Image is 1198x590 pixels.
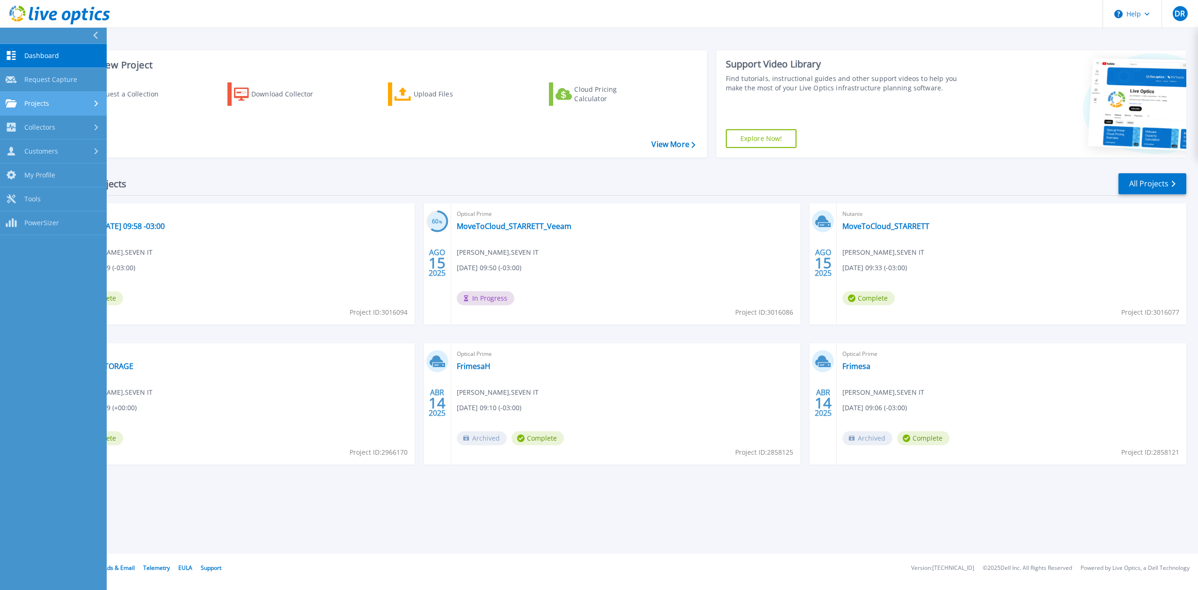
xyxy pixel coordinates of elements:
a: Support [201,564,221,572]
span: [PERSON_NAME] , SEVEN IT [457,247,539,258]
span: Optical Prime [71,209,409,219]
a: Frimesa [842,361,870,371]
span: Project ID: 3016086 [735,307,793,317]
span: Nutanix [842,209,1181,219]
a: Request a Collection [66,82,171,106]
div: Support Video Library [726,58,969,70]
span: [DATE] 09:50 (-03:00) [457,263,521,273]
span: Complete [842,291,895,305]
a: Cloud Pricing Calculator [549,82,653,106]
span: Complete [897,431,950,445]
span: 14 [429,399,446,407]
span: Project ID: 2858125 [735,447,793,457]
span: Customers [24,147,58,155]
div: Download Collector [251,85,326,103]
span: Project ID: 2966170 [350,447,408,457]
div: AGO 2025 [814,246,832,280]
span: [PERSON_NAME] , SEVEN IT [71,387,153,398]
span: IBM [71,349,409,359]
a: View More [651,140,695,149]
a: Explore Now! [726,129,797,148]
span: In Progress [457,291,514,305]
span: % [439,219,442,224]
li: Version: [TECHNICAL_ID] [911,565,974,571]
div: Upload Files [414,85,489,103]
span: [PERSON_NAME] , SEVEN IT [842,247,924,258]
a: MoveToCloud_STARRETT_Veeam [457,221,571,231]
span: Project ID: 3016094 [350,307,408,317]
a: Telemetry [143,564,170,572]
span: Projects [24,99,49,108]
a: Download Collector [227,82,332,106]
a: Upload Files [388,82,492,106]
span: PowerSizer [24,219,59,227]
span: Collectors [24,123,55,132]
span: Optical Prime [457,209,795,219]
a: stoic60 [DATE] 09:58 -03:00 [71,221,165,231]
span: Archived [457,431,507,445]
span: 14 [815,399,832,407]
span: 15 [815,259,832,267]
span: Request Capture [24,75,77,84]
a: All Projects [1118,173,1186,194]
span: 15 [429,259,446,267]
span: Tools [24,195,41,203]
div: Cloud Pricing Calculator [574,85,649,103]
a: FrimesaH [457,361,490,371]
div: ABR 2025 [814,386,832,420]
li: Powered by Live Optics, a Dell Technology [1081,565,1190,571]
span: Complete [511,431,564,445]
span: My Profile [24,171,55,179]
span: [DATE] 09:10 (-03:00) [457,403,521,413]
span: Optical Prime [842,349,1181,359]
div: AGO 2025 [428,246,446,280]
li: © 2025 Dell Inc. All Rights Reserved [983,565,1072,571]
span: [DATE] 09:06 (-03:00) [842,403,907,413]
span: DR [1175,10,1185,17]
a: Ads & Email [103,564,135,572]
span: [DATE] 09:33 (-03:00) [842,263,907,273]
a: EULA [178,564,192,572]
div: Request a Collection [93,85,168,103]
span: [PERSON_NAME] , SEVEN IT [71,247,153,258]
div: ABR 2025 [428,386,446,420]
h3: Start a New Project [66,60,695,70]
h3: 60 [426,216,448,227]
span: Archived [842,431,892,445]
span: [PERSON_NAME] , SEVEN IT [457,387,539,398]
span: Project ID: 2858121 [1121,447,1179,457]
div: Find tutorials, instructional guides and other support videos to help you make the most of your L... [726,74,969,93]
span: Dashboard [24,52,59,60]
span: Optical Prime [457,349,795,359]
span: [PERSON_NAME] , SEVEN IT [842,387,924,398]
span: Project ID: 3016077 [1121,307,1179,317]
a: MoveToCloud_STARRETT [842,221,929,231]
